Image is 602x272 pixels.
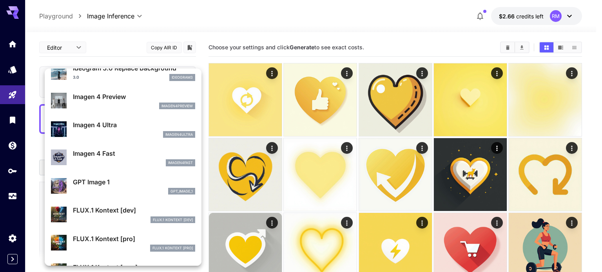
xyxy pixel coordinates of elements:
[51,117,195,141] div: Imagen 4 Ultraimagen4ultra
[73,234,195,243] p: FLUX.1 Kontext [pro]
[51,60,195,84] div: Ideogram 3.0 Replace Background3.0ideogram3
[168,160,193,166] p: imagen4fast
[51,231,195,255] div: FLUX.1 Kontext [pro]FLUX.1 Kontext [pro]
[563,234,602,272] iframe: Chat Widget
[51,174,195,198] div: GPT Image 1gpt_image_1
[73,177,195,187] p: GPT Image 1
[51,89,195,113] div: Imagen 4 Previewimagen4preview
[51,202,195,226] div: FLUX.1 Kontext [dev]FLUX.1 Kontext [dev]
[73,92,195,101] p: Imagen 4 Preview
[73,205,195,215] p: FLUX.1 Kontext [dev]
[563,234,602,272] div: Widget de chat
[165,132,193,137] p: imagen4ultra
[153,217,193,223] p: FLUX.1 Kontext [dev]
[172,75,193,80] p: ideogram3
[170,189,193,194] p: gpt_image_1
[73,263,195,272] p: FLUX.1 Kontext [max]
[73,120,195,130] p: Imagen 4 Ultra
[73,74,79,80] p: 3.0
[161,103,193,109] p: imagen4preview
[73,149,195,158] p: Imagen 4 Fast
[51,146,195,169] div: Imagen 4 Fastimagen4fast
[152,245,193,251] p: FLUX.1 Kontext [pro]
